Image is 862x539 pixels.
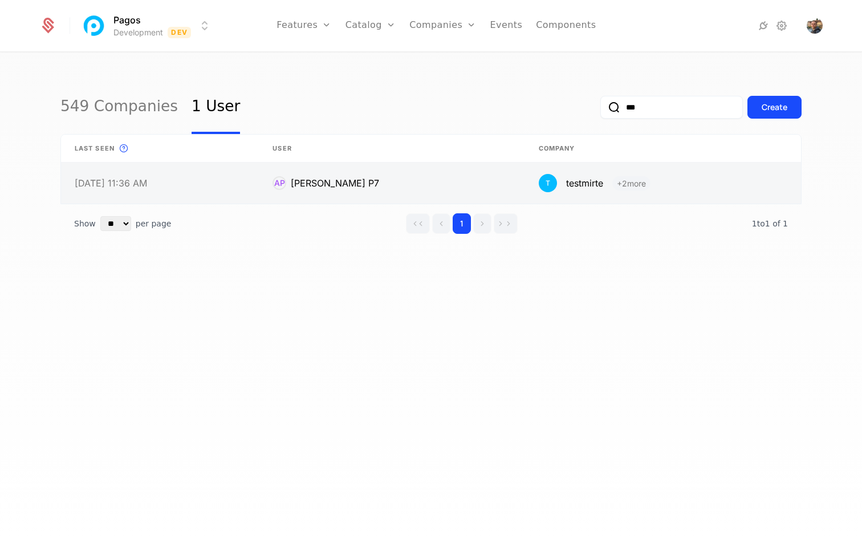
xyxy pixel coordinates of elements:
div: Table pagination [60,204,802,243]
a: Settings [775,19,788,33]
button: Go to page 1 [453,213,471,234]
div: Create [762,102,787,113]
button: Go to next page [473,213,491,234]
select: Select page size [100,216,131,231]
a: 1 User [192,80,240,134]
span: Last seen [75,144,115,153]
button: Go to first page [406,213,430,234]
span: per page [136,218,172,229]
div: Development [113,27,163,38]
a: Integrations [757,19,770,33]
button: Go to last page [494,213,518,234]
span: 1 to 1 of [752,219,783,228]
button: Create [747,96,802,119]
th: Company [525,135,801,163]
img: Pagos [80,12,108,39]
img: Dmitry Yarashevich [807,18,823,34]
div: Page navigation [406,213,518,234]
th: User [259,135,524,163]
a: 549 Companies [60,80,178,134]
button: Open user button [807,18,823,34]
span: Show [74,218,96,229]
span: 1 [752,219,788,228]
button: Go to previous page [432,213,450,234]
button: Select environment [84,13,212,38]
span: Pagos [113,13,141,27]
span: Dev [168,27,191,38]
